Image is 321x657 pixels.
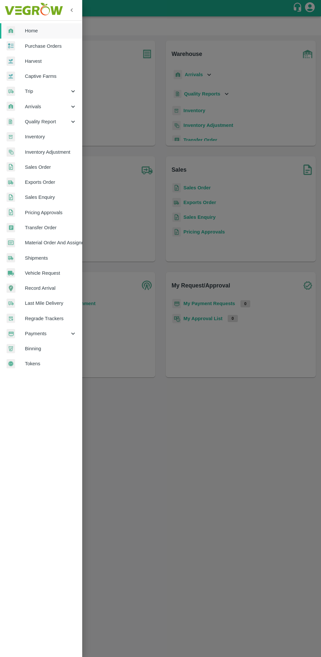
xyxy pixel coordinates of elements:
img: tokens [7,359,15,369]
span: Home [25,27,77,34]
img: delivery [7,87,15,96]
img: payment [7,329,15,338]
span: Captive Farms [25,73,77,80]
span: Pricing Approvals [25,209,77,216]
img: harvest [7,56,15,66]
img: whInventory [7,132,15,142]
img: delivery [7,299,15,308]
img: vehicle [7,268,15,278]
span: Exports Order [25,179,77,186]
span: Sales Order [25,164,77,171]
img: sales [7,162,15,172]
span: Quality Report [25,118,69,125]
img: harvest [7,71,15,81]
img: inventory [7,147,15,157]
img: whArrival [7,102,15,111]
span: Tokens [25,360,77,367]
span: Vehicle Request [25,269,77,277]
img: whTransfer [7,223,15,233]
span: Regrade Trackers [25,315,77,322]
span: Trip [25,88,69,95]
img: whTracker [7,314,15,323]
img: centralMaterial [7,238,15,248]
span: Shipments [25,254,77,262]
img: sales [7,193,15,202]
span: Binning [25,345,77,352]
span: Record Arrival [25,285,77,292]
span: Transfer Order [25,224,77,231]
img: whArrival [7,26,15,36]
img: qualityReport [7,118,14,126]
span: Purchase Orders [25,43,77,50]
img: shipments [7,178,15,187]
span: Material Order And Assignment [25,239,77,246]
img: recordArrival [7,284,15,293]
span: Harvest [25,58,77,65]
span: Payments [25,330,69,337]
span: Inventory [25,133,77,140]
img: reciept [7,41,15,51]
img: shipments [7,253,15,263]
span: Inventory Adjustment [25,148,77,156]
span: Sales Enquiry [25,194,77,201]
span: Arrivals [25,103,69,110]
img: bin [7,344,15,353]
span: Last Mile Delivery [25,300,77,307]
img: sales [7,208,15,217]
